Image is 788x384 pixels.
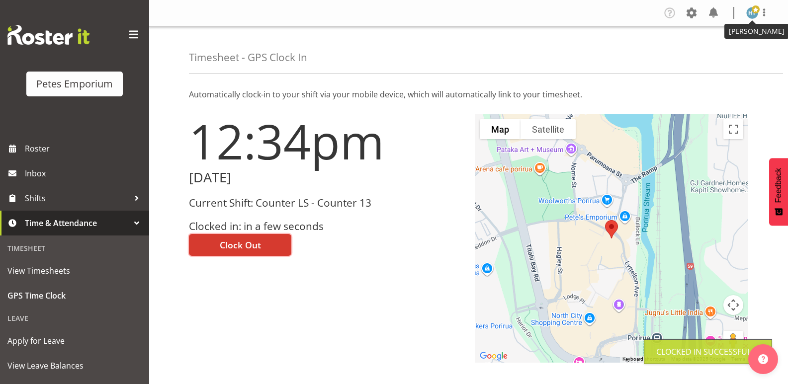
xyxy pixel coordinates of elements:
[521,119,576,139] button: Show satellite imagery
[7,358,142,373] span: View Leave Balances
[477,350,510,363] a: Open this area in Google Maps (opens a new window)
[189,234,291,256] button: Clock Out
[480,119,521,139] button: Show street map
[2,353,147,378] a: View Leave Balances
[477,350,510,363] img: Google
[2,328,147,353] a: Apply for Leave
[25,191,129,206] span: Shifts
[758,354,768,364] img: help-xxl-2.png
[2,238,147,258] div: Timesheet
[2,308,147,328] div: Leave
[7,25,89,45] img: Rosterit website logo
[189,170,463,185] h2: [DATE]
[2,283,147,308] a: GPS Time Clock
[25,141,144,156] span: Roster
[7,333,142,348] span: Apply for Leave
[36,77,113,91] div: Petes Emporium
[189,52,307,63] h4: Timesheet - GPS Clock In
[2,258,147,283] a: View Timesheets
[723,331,743,351] button: Drag Pegman onto the map to open Street View
[189,197,463,209] h3: Current Shift: Counter LS - Counter 13
[189,114,463,168] h1: 12:34pm
[25,216,129,230] span: Time & Attendance
[723,295,743,315] button: Map camera controls
[723,119,743,139] button: Toggle fullscreen view
[774,168,783,203] span: Feedback
[746,7,758,19] img: helena-tomlin701.jpg
[7,263,142,278] span: View Timesheets
[7,288,142,303] span: GPS Time Clock
[189,221,463,232] h3: Clocked in: in a few seconds
[622,356,665,363] button: Keyboard shortcuts
[769,158,788,226] button: Feedback - Show survey
[656,346,760,358] div: Clocked in Successfully
[25,166,144,181] span: Inbox
[220,238,261,251] span: Clock Out
[189,88,748,100] p: Automatically clock-in to your shift via your mobile device, which will automatically link to you...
